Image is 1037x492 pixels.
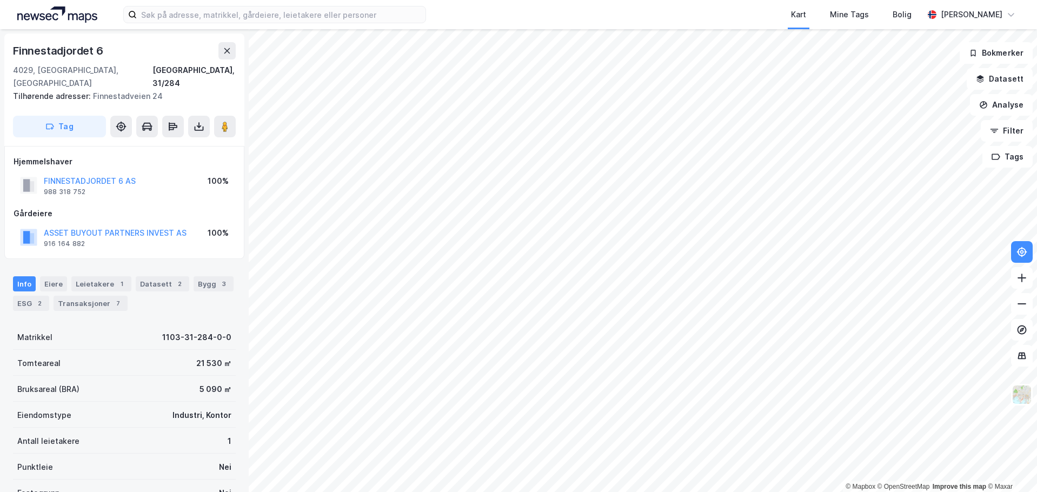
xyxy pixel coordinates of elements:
button: Filter [981,120,1033,142]
div: Info [13,276,36,291]
div: 988 318 752 [44,188,85,196]
div: Matrikkel [17,331,52,344]
button: Datasett [967,68,1033,90]
div: Punktleie [17,461,53,474]
div: Finnestadveien 24 [13,90,227,103]
div: 4029, [GEOGRAPHIC_DATA], [GEOGRAPHIC_DATA] [13,64,152,90]
div: 2 [174,278,185,289]
button: Bokmerker [960,42,1033,64]
button: Tags [982,146,1033,168]
div: Finnestadjordet 6 [13,42,105,59]
div: Gårdeiere [14,207,235,220]
div: [GEOGRAPHIC_DATA], 31/284 [152,64,236,90]
button: Tag [13,116,106,137]
div: Eiendomstype [17,409,71,422]
div: Hjemmelshaver [14,155,235,168]
span: Tilhørende adresser: [13,91,93,101]
div: Antall leietakere [17,435,79,448]
div: ESG [13,296,49,311]
div: Kart [791,8,806,21]
a: Mapbox [846,483,875,490]
div: 916 164 882 [44,240,85,248]
div: 1 [228,435,231,448]
div: Leietakere [71,276,131,291]
div: Bruksareal (BRA) [17,383,79,396]
div: Mine Tags [830,8,869,21]
div: Kontrollprogram for chat [983,440,1037,492]
div: 7 [112,298,123,309]
div: [PERSON_NAME] [941,8,1002,21]
div: Transaksjoner [54,296,128,311]
div: Nei [219,461,231,474]
div: Bolig [893,8,912,21]
div: Tomteareal [17,357,61,370]
a: OpenStreetMap [878,483,930,490]
div: 3 [218,278,229,289]
div: 2 [34,298,45,309]
div: Bygg [194,276,234,291]
div: Datasett [136,276,189,291]
div: Industri, Kontor [172,409,231,422]
img: Z [1012,384,1032,405]
a: Improve this map [933,483,986,490]
iframe: Chat Widget [983,440,1037,492]
div: 1 [116,278,127,289]
div: 5 090 ㎡ [200,383,231,396]
input: Søk på adresse, matrikkel, gårdeiere, leietakere eller personer [137,6,426,23]
div: Eiere [40,276,67,291]
button: Analyse [970,94,1033,116]
img: logo.a4113a55bc3d86da70a041830d287a7e.svg [17,6,97,23]
div: 100% [208,227,229,240]
div: 1103-31-284-0-0 [162,331,231,344]
div: 21 530 ㎡ [196,357,231,370]
div: 100% [208,175,229,188]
